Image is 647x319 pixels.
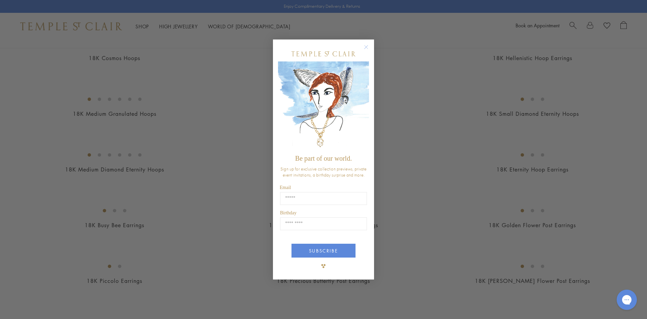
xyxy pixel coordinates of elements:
[295,155,352,162] span: Be part of our world.
[280,166,367,178] span: Sign up for exclusive collection previews, private event invitations, a birthday surprise and more.
[613,287,640,312] iframe: Gorgias live chat messenger
[280,185,291,190] span: Email
[317,259,330,273] img: TSC
[280,210,297,215] span: Birthday
[365,46,374,55] button: Close dialog
[291,51,356,56] img: Temple St. Clair
[278,61,369,152] img: c4a9eb12-d91a-4d4a-8ee0-386386f4f338.jpeg
[280,192,367,205] input: Email
[291,244,356,258] button: SUBSCRIBE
